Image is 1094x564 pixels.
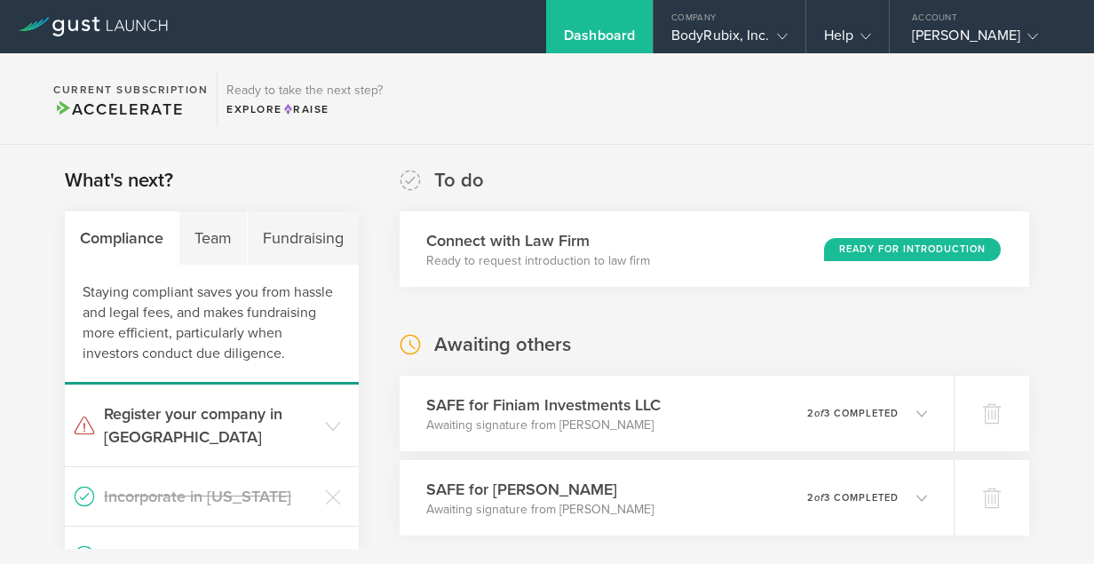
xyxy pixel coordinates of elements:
[807,493,899,503] p: 2 3 completed
[814,408,824,419] em: of
[53,99,183,119] span: Accelerate
[434,332,571,358] h2: Awaiting others
[912,27,1063,53] div: [PERSON_NAME]
[426,417,661,434] p: Awaiting signature from [PERSON_NAME]
[53,84,208,95] h2: Current Subscription
[564,27,635,53] div: Dashboard
[104,402,316,449] h3: Register your company in [GEOGRAPHIC_DATA]
[248,211,359,265] div: Fundraising
[217,71,392,126] div: Ready to take the next step?ExploreRaise
[426,393,661,417] h3: SAFE for Finiam Investments LLC
[426,229,650,252] h3: Connect with Law Firm
[426,478,654,501] h3: SAFE for [PERSON_NAME]
[282,103,329,115] span: Raise
[824,27,871,53] div: Help
[807,409,899,418] p: 2 3 completed
[179,211,248,265] div: Team
[65,265,359,385] div: Staying compliant saves you from hassle and legal fees, and makes fundraising more efficient, par...
[434,168,484,194] h2: To do
[226,84,383,97] h3: Ready to take the next step?
[814,492,824,504] em: of
[65,168,173,194] h2: What's next?
[824,238,1001,261] div: Ready for Introduction
[65,211,179,265] div: Compliance
[226,101,383,117] div: Explore
[104,485,316,508] h3: Incorporate in [US_STATE]
[671,27,788,53] div: BodyRubix, Inc.
[400,211,1029,287] div: Connect with Law FirmReady to request introduction to law firmReady for Introduction
[426,501,654,519] p: Awaiting signature from [PERSON_NAME]
[426,252,650,270] p: Ready to request introduction to law firm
